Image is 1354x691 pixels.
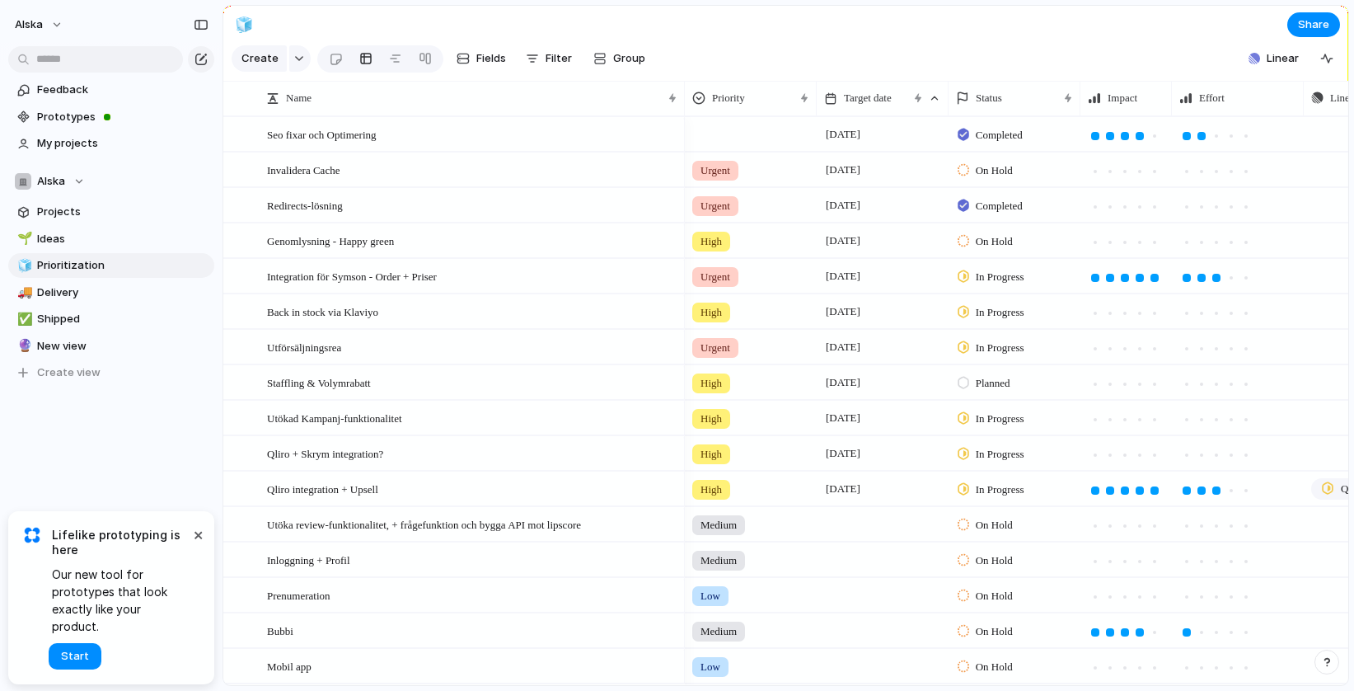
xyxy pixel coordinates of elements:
span: Urgent [700,198,730,214]
span: Medium [700,623,737,640]
span: Medium [700,552,737,569]
span: In Progress [976,446,1024,463]
span: Seo fixar och Optimering [267,125,377,143]
button: Create [232,45,287,72]
span: Integration för Symson - Order + Priser [267,266,437,285]
button: Group [585,45,654,72]
button: Start [49,643,101,670]
span: Fields [476,50,506,67]
span: Prioritization [37,257,208,274]
div: 🌱 [17,229,29,248]
a: Prototypes [8,105,214,129]
span: [DATE] [822,479,864,499]
button: Dismiss [188,524,208,544]
span: Ideas [37,231,208,247]
button: Fields [450,45,513,72]
a: ✅Shipped [8,307,214,331]
button: 🧊 [231,12,257,38]
span: On Hold [976,588,1013,604]
a: 🚚Delivery [8,280,214,305]
span: [DATE] [822,408,864,428]
span: On Hold [976,517,1013,534]
span: Utförsäljningsrea [267,337,341,356]
span: Genomlysning - Happy green [267,231,394,250]
div: 🔮 [17,336,29,355]
span: Invalidera Cache [267,160,340,179]
span: Feedback [37,82,208,98]
span: Mobil app [267,656,312,675]
span: [DATE] [822,444,864,463]
button: alska [7,12,72,38]
span: Bubbi [267,621,293,640]
span: Effort [1199,90,1225,106]
span: Low [700,659,720,675]
span: Name [286,90,312,106]
span: [DATE] [822,266,864,286]
span: Lifelike prototyping is here [52,528,190,557]
span: Linear [1267,50,1299,67]
span: High [700,233,722,250]
span: On Hold [976,659,1013,675]
span: [DATE] [822,337,864,357]
span: Urgent [700,269,730,285]
span: Completed [976,198,1023,214]
a: Feedback [8,78,214,102]
span: Start [61,648,89,665]
span: Qliro integration + Upsell [267,479,378,498]
div: 🧊 [17,256,29,275]
span: [DATE] [822,160,864,180]
a: Projects [8,200,214,224]
button: Linear [1242,46,1305,71]
span: My projects [37,135,208,152]
a: 🔮New view [8,334,214,359]
span: New view [37,338,208,355]
button: Share [1287,12,1340,37]
span: Qliro + Skrym integration? [267,444,383,463]
span: Our new tool for prototypes that look exactly like your product. [52,566,190,635]
button: Create view [8,360,214,385]
span: Group [613,50,645,67]
span: Planned [976,375,1010,392]
a: My projects [8,131,214,156]
span: Shipped [37,311,208,327]
button: Alska [8,169,214,194]
span: Prototypes [37,109,208,125]
span: Filter [546,50,572,67]
span: In Progress [976,482,1024,498]
span: High [700,446,722,463]
span: Delivery [37,284,208,301]
span: Staffling & Volymrabatt [267,373,371,392]
span: On Hold [976,623,1013,640]
div: 🌱Ideas [8,227,214,251]
span: Redirects-lösning [267,195,343,214]
span: Utöka review-funktionalitet, + frågefunktion och bygga API mot lipscore [267,515,581,534]
span: On Hold [976,552,1013,569]
button: 🚚 [15,284,31,301]
span: Completed [976,127,1023,143]
span: Back in stock via Klaviyo [267,302,378,321]
span: Projects [37,204,208,220]
span: [DATE] [822,231,864,251]
span: Alska [37,173,65,190]
span: Status [976,90,1002,106]
a: 🧊Prioritization [8,253,214,278]
span: On Hold [976,233,1013,250]
button: ✅ [15,311,31,327]
span: In Progress [976,340,1024,356]
span: Create view [37,364,101,381]
span: alska [15,16,43,33]
div: ✅ [17,310,29,329]
span: [DATE] [822,195,864,215]
span: Utökad Kampanj-funktionalitet [267,408,402,427]
span: Medium [700,517,737,534]
span: Priority [712,90,745,106]
span: Create [241,50,279,67]
span: In Progress [976,304,1024,321]
span: [DATE] [822,373,864,393]
span: On Hold [976,162,1013,179]
span: Target date [844,90,892,106]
